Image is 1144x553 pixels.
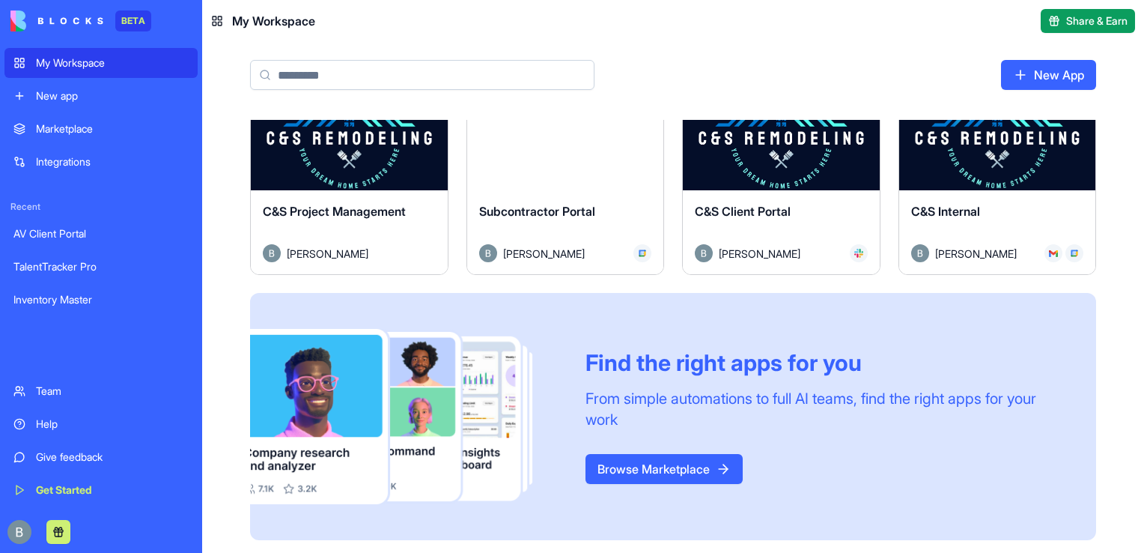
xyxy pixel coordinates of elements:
a: Integrations [4,147,198,177]
img: Avatar [263,244,281,262]
a: Get Started [4,475,198,505]
div: New app [36,88,189,103]
a: Give feedback [4,442,198,472]
img: Frame_181_egmpey.png [250,329,562,504]
span: C&S Project Management [263,204,406,219]
a: Help [4,409,198,439]
a: C&S Project ManagementAvatar[PERSON_NAME] [250,67,448,275]
a: C&S Client PortalAvatar[PERSON_NAME] [682,67,880,275]
span: Subcontractor Portal [479,204,595,219]
div: Get Started [36,483,189,498]
button: Share & Earn [1041,9,1135,33]
span: [PERSON_NAME] [503,246,585,262]
div: From simple automations to full AI teams, find the right apps for your work [585,388,1060,430]
img: Avatar [695,244,713,262]
a: Browse Marketplace [585,454,743,484]
img: Slack_i955cf.svg [854,249,863,258]
a: AV Client Portal [4,219,198,249]
a: Team [4,376,198,406]
div: TalentTracker Pro [13,259,189,274]
span: C&S Client Portal [695,204,791,219]
a: Subcontractor PortalAvatar[PERSON_NAME] [466,67,665,275]
span: Recent [4,201,198,213]
a: Inventory Master [4,285,198,315]
a: C&S InternalAvatar[PERSON_NAME] [898,67,1097,275]
img: Avatar [479,244,497,262]
span: Share & Earn [1066,13,1128,28]
a: BETA [10,10,151,31]
div: Find the right apps for you [585,349,1060,376]
div: Help [36,417,189,432]
div: Integrations [36,154,189,169]
a: New app [4,81,198,111]
div: AV Client Portal [13,226,189,241]
a: New App [1001,60,1096,90]
img: Gmail_trouth.svg [1049,249,1058,258]
span: C&S Internal [911,204,980,219]
div: Inventory Master [13,292,189,307]
a: My Workspace [4,48,198,78]
img: Avatar [911,244,929,262]
div: Give feedback [36,450,189,465]
div: My Workspace [36,55,189,70]
img: logo [10,10,103,31]
div: Team [36,384,189,399]
a: TalentTracker Pro [4,252,198,282]
img: GCal_x6vdih.svg [1070,249,1079,258]
img: ACg8ocIug40qN1SCXJiinWdltW7QsPxROn8ZAVDlgOtPD8eQfXIZmw=s96-c [7,520,31,544]
div: Marketplace [36,121,189,136]
span: [PERSON_NAME] [935,246,1017,262]
a: Marketplace [4,114,198,144]
span: [PERSON_NAME] [719,246,800,262]
div: BETA [115,10,151,31]
img: GCal_x6vdih.svg [638,249,647,258]
span: My Workspace [232,12,315,30]
span: [PERSON_NAME] [287,246,368,262]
